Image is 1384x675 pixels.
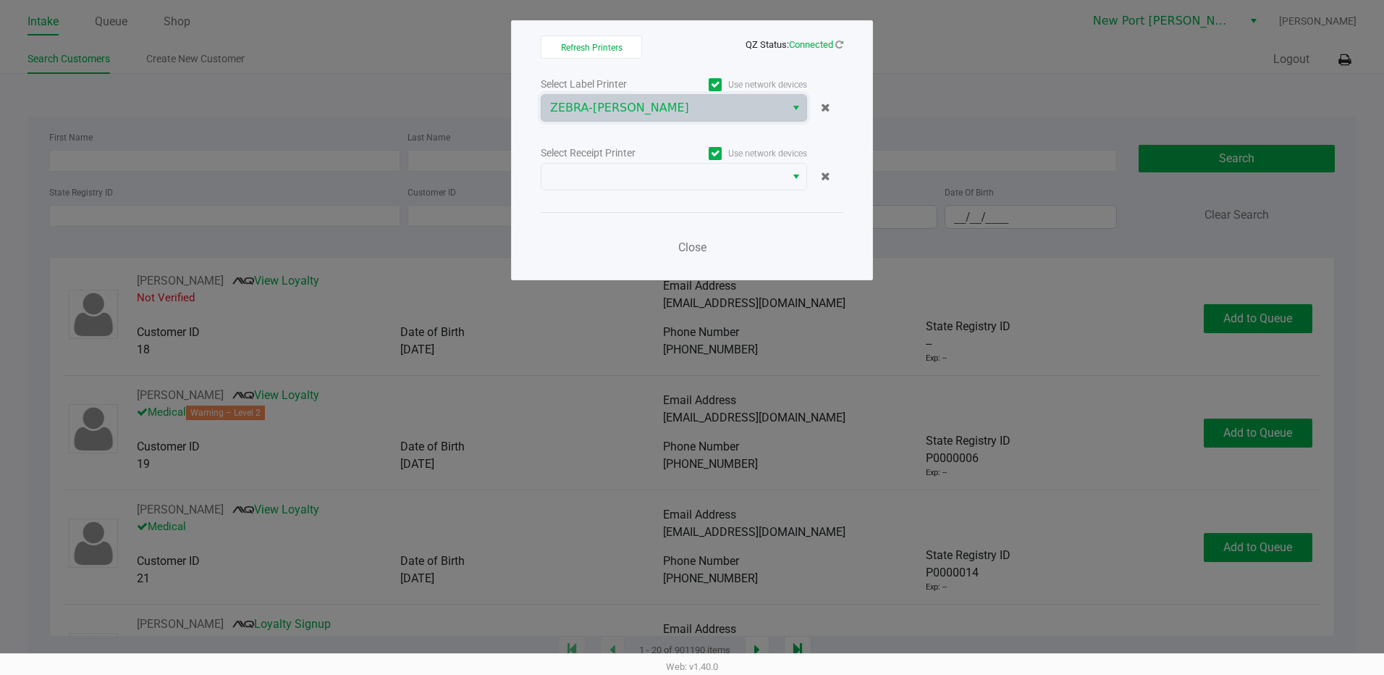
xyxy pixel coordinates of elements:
[785,95,806,121] button: Select
[789,39,833,50] span: Connected
[561,43,623,53] span: Refresh Printers
[785,164,806,190] button: Select
[541,77,674,92] div: Select Label Printer
[674,78,807,91] label: Use network devices
[666,661,718,672] span: Web: v1.40.0
[541,146,674,161] div: Select Receipt Printer
[670,233,714,262] button: Close
[541,35,642,59] button: Refresh Printers
[678,240,706,254] span: Close
[550,99,777,117] span: ZEBRA-[PERSON_NAME]
[674,147,807,160] label: Use network devices
[746,39,843,50] span: QZ Status:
